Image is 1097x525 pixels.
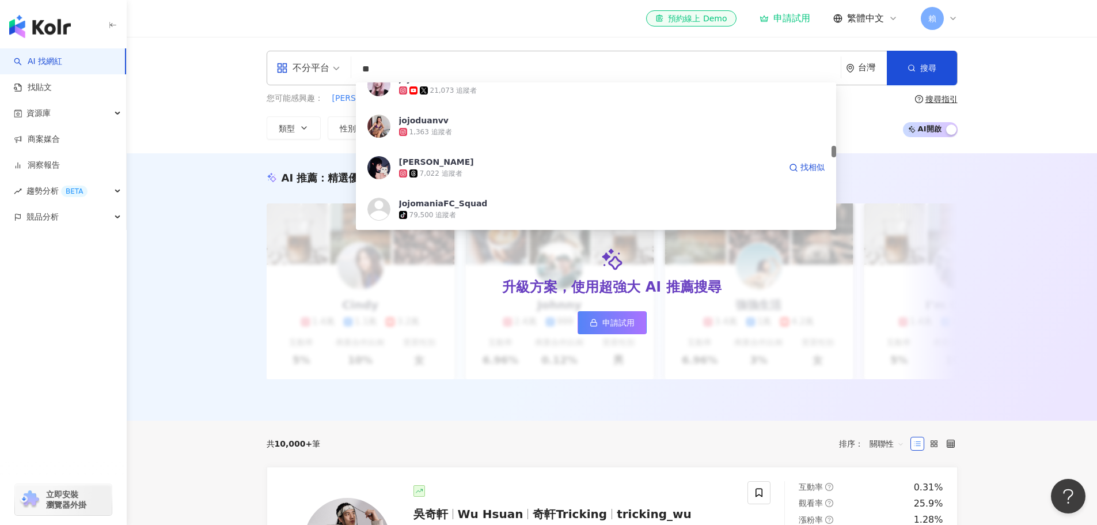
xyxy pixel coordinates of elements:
[825,483,833,491] span: question-circle
[367,115,390,138] img: KOL Avatar
[928,12,936,25] span: 賴
[430,86,477,96] div: 21,073 追蹤者
[789,156,825,179] a: 找相似
[409,127,452,137] div: 1,363 追蹤者
[340,124,356,133] span: 性別
[655,13,727,24] div: 預約線上 Demo
[846,64,855,73] span: environment
[14,82,52,93] a: 找貼文
[267,439,321,448] div: 共 筆
[367,198,390,221] img: KOL Avatar
[267,93,323,104] span: 您可能感興趣：
[14,56,62,67] a: searchAI 找網紅
[799,498,823,508] span: 觀看率
[914,481,943,494] div: 0.31%
[887,51,957,85] button: 搜尋
[26,204,59,230] span: 競品分析
[858,63,887,73] div: 台灣
[458,507,523,521] span: Wu Hsuan
[914,497,943,510] div: 25.9%
[420,169,462,179] div: 7,022 追蹤者
[328,172,390,184] span: 精選優質網紅
[646,10,736,27] a: 預約線上 Demo
[760,13,810,24] a: 申請試用
[9,15,71,38] img: logo
[409,210,457,220] div: 79,500 追蹤者
[275,439,313,448] span: 10,000+
[26,100,51,126] span: 資源庫
[1051,479,1085,513] iframe: Help Scout Beacon - Open
[870,435,904,453] span: 關聯性
[279,124,295,133] span: 類型
[18,490,41,509] img: chrome extension
[800,162,825,173] span: 找相似
[328,116,382,139] button: 性別
[276,59,329,77] div: 不分平台
[578,311,647,334] a: 申請試用
[14,187,22,195] span: rise
[533,507,607,521] span: 奇軒Tricking
[14,160,60,171] a: 洞察報告
[799,482,823,492] span: 互動率
[367,156,390,179] img: KOL Avatar
[502,278,721,297] div: 升級方案，使用超強大 AI 推薦搜尋
[839,435,910,453] div: 排序：
[799,515,823,524] span: 漲粉率
[399,156,474,168] div: [PERSON_NAME]
[15,484,112,515] a: chrome extension立即安裝 瀏覽器外掛
[282,171,390,185] div: AI 推薦 ：
[413,507,448,521] span: 吳奇軒
[920,63,936,73] span: 搜尋
[602,318,635,327] span: 申請試用
[276,62,288,74] span: appstore
[825,516,833,524] span: question-circle
[915,95,923,103] span: question-circle
[61,186,88,197] div: BETA
[367,73,390,96] img: KOL Avatar
[617,507,692,521] span: tricking_wu
[399,198,488,209] div: JojomaniaFC_Squad
[26,178,88,204] span: 趨勢分析
[332,93,399,104] span: [PERSON_NAME]
[847,12,884,25] span: 繁體中文
[332,92,400,105] button: [PERSON_NAME]
[267,116,321,139] button: 類型
[825,499,833,507] span: question-circle
[399,115,449,126] div: jojoduanvv
[925,95,958,104] div: 搜尋指引
[46,489,86,510] span: 立即安裝 瀏覽器外掛
[14,134,60,145] a: 商案媒合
